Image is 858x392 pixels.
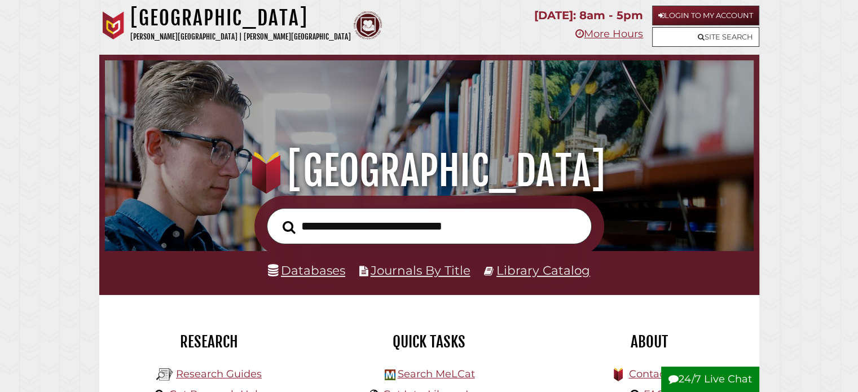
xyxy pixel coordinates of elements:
[108,332,311,351] h2: Research
[575,28,643,40] a: More Hours
[385,369,395,380] img: Hekman Library Logo
[628,368,684,380] a: Contact Us
[268,263,345,278] a: Databases
[130,6,351,30] h1: [GEOGRAPHIC_DATA]
[328,332,531,351] h2: Quick Tasks
[496,263,590,278] a: Library Catalog
[354,11,382,39] img: Calvin Theological Seminary
[652,27,759,47] a: Site Search
[371,263,470,278] a: Journals By Title
[176,368,262,380] a: Research Guides
[652,6,759,25] a: Login to My Account
[156,366,173,383] img: Hekman Library Logo
[397,368,474,380] a: Search MeLCat
[548,332,751,351] h2: About
[99,11,127,39] img: Calvin University
[130,30,351,43] p: [PERSON_NAME][GEOGRAPHIC_DATA] | [PERSON_NAME][GEOGRAPHIC_DATA]
[277,217,301,237] button: Search
[283,220,296,234] i: Search
[117,146,740,196] h1: [GEOGRAPHIC_DATA]
[534,6,643,25] p: [DATE]: 8am - 5pm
